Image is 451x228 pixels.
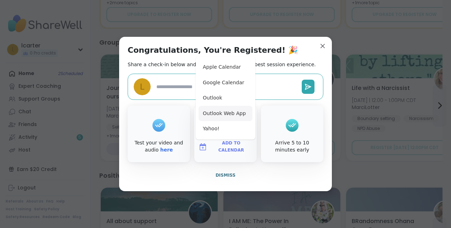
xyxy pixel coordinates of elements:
button: Outlook [199,90,252,106]
a: here [160,147,173,153]
button: Dismiss [128,168,323,183]
div: Arrive 5 to 10 minutes early [262,139,322,153]
span: l [140,81,145,93]
button: Outlook Web App [199,106,252,121]
img: ShareWell Logomark [199,143,207,151]
span: Dismiss [216,173,235,178]
button: Google Calendar [199,75,252,91]
button: Yahoo! [199,121,252,137]
h1: Congratulations, You're Registered! 🎉 [128,45,298,55]
button: Add to Calendar [196,139,255,154]
span: Add to Calendar [210,140,252,154]
button: Apple Calendar [199,59,252,75]
div: Test your video and audio [129,139,189,153]
h2: Share a check-in below and see our tips to get the best session experience. [128,61,316,68]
